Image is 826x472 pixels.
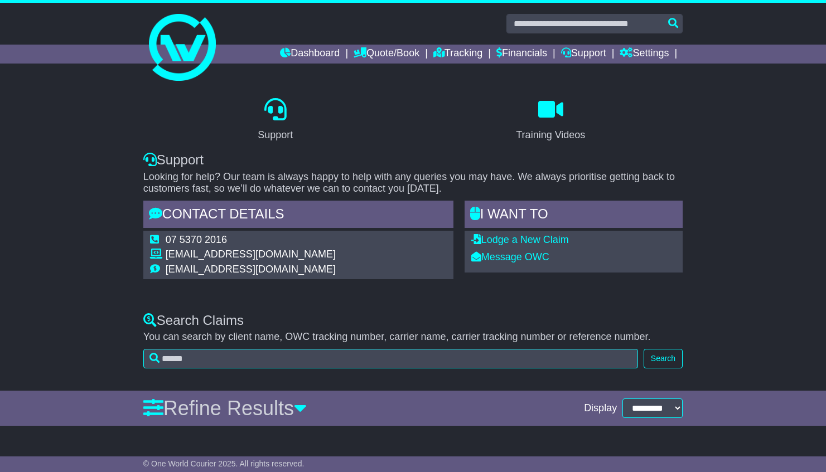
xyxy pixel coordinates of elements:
[143,397,307,420] a: Refine Results
[143,201,453,231] div: Contact Details
[471,251,549,262] a: Message OWC
[166,249,336,264] td: [EMAIL_ADDRESS][DOMAIN_NAME]
[354,45,419,64] a: Quote/Book
[561,45,606,64] a: Support
[143,459,305,468] span: © One World Courier 2025. All rights reserved.
[433,45,482,64] a: Tracking
[166,264,336,276] td: [EMAIL_ADDRESS][DOMAIN_NAME]
[496,45,547,64] a: Financials
[143,313,683,329] div: Search Claims
[584,402,617,415] span: Display
[471,234,569,245] a: Lodge a New Claim
[644,349,683,368] button: Search
[166,234,336,249] td: 07 5370 2016
[143,171,683,195] p: Looking for help? Our team is always happy to help with any queries you may have. We always prior...
[143,152,683,168] div: Support
[465,201,683,231] div: I WANT to
[250,94,300,147] a: Support
[280,45,340,64] a: Dashboard
[258,128,293,143] div: Support
[143,331,683,343] p: You can search by client name, OWC tracking number, carrier name, carrier tracking number or refe...
[509,94,592,147] a: Training Videos
[620,45,669,64] a: Settings
[516,128,585,143] div: Training Videos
